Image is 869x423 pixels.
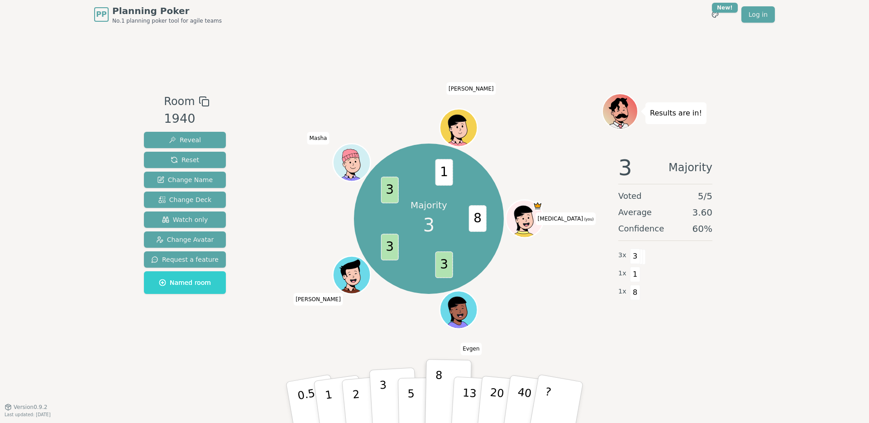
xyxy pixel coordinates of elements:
[630,249,640,264] span: 3
[144,231,226,248] button: Change Avatar
[162,215,208,224] span: Watch only
[618,250,626,260] span: 3 x
[507,201,542,236] button: Click to change your avatar
[650,107,702,120] p: Results are in!
[5,412,51,417] span: Last updated: [DATE]
[144,271,226,294] button: Named room
[169,135,201,144] span: Reveal
[698,190,712,202] span: 5 / 5
[112,17,222,24] span: No.1 planning poker tool for agile teams
[434,369,442,418] p: 8
[535,212,596,225] span: Click to change your name
[712,3,738,13] div: New!
[157,175,213,184] span: Change Name
[446,82,496,95] span: Click to change your name
[435,159,453,186] span: 1
[144,172,226,188] button: Change Name
[618,190,642,202] span: Voted
[381,234,398,261] span: 3
[707,6,723,23] button: New!
[460,342,482,355] span: Click to change your name
[307,132,329,144] span: Click to change your name
[618,157,632,178] span: 3
[741,6,775,23] a: Log in
[423,211,434,239] span: 3
[533,201,542,211] span: nikita is the host
[151,255,219,264] span: Request a feature
[96,9,106,20] span: PP
[618,222,664,235] span: Confidence
[468,206,486,232] span: 8
[411,199,447,211] p: Majority
[164,93,195,110] span: Room
[5,404,48,411] button: Version0.9.2
[14,404,48,411] span: Version 0.9.2
[159,278,211,287] span: Named room
[171,155,199,164] span: Reset
[630,285,640,300] span: 8
[144,152,226,168] button: Reset
[618,287,626,297] span: 1 x
[144,192,226,208] button: Change Deck
[112,5,222,17] span: Planning Poker
[583,217,594,221] span: (you)
[381,177,398,203] span: 3
[618,269,626,279] span: 1 x
[668,157,712,178] span: Majority
[692,206,712,219] span: 3.60
[164,110,209,128] div: 1940
[293,293,343,305] span: Click to change your name
[144,211,226,228] button: Watch only
[94,5,222,24] a: PPPlanning PokerNo.1 planning poker tool for agile teams
[692,222,712,235] span: 60 %
[618,206,652,219] span: Average
[158,195,211,204] span: Change Deck
[144,251,226,268] button: Request a feature
[630,267,640,282] span: 1
[156,235,214,244] span: Change Avatar
[435,252,453,279] span: 3
[144,132,226,148] button: Reveal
